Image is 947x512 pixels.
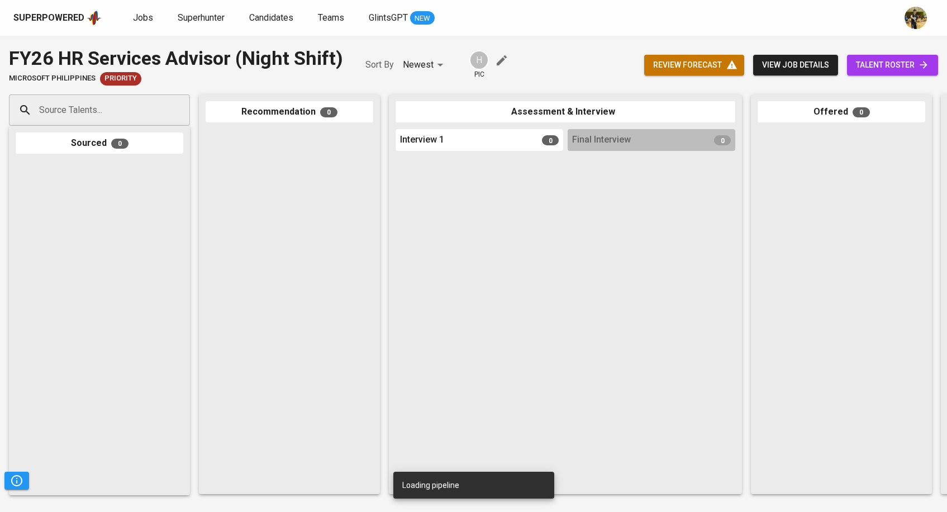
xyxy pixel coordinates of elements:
a: talent roster [847,55,938,75]
a: Superpoweredapp logo [13,10,102,26]
div: Offered [758,101,925,123]
span: 0 [542,135,559,145]
span: 0 [714,135,731,145]
span: talent roster [856,58,929,72]
button: view job details [753,55,838,75]
button: Pipeline Triggers [4,472,29,490]
a: GlintsGPT NEW [369,11,435,25]
div: New Job received from Demand Team [100,72,141,86]
span: Microsoft Philippines [9,73,96,84]
div: pic [469,50,489,79]
a: Superhunter [178,11,227,25]
a: Teams [318,11,346,25]
p: Newest [403,58,434,72]
img: app logo [87,10,102,26]
div: Recommendation [206,101,373,123]
p: Sort By [365,58,394,72]
div: Superpowered [13,12,84,25]
span: view job details [762,58,829,72]
div: Newest [403,55,447,75]
button: review forecast [644,55,744,75]
div: Loading pipeline [402,475,459,495]
span: Superhunter [178,12,225,23]
a: Candidates [249,11,296,25]
span: Priority [100,73,141,84]
span: Final Interview [572,134,631,146]
span: NEW [410,13,435,24]
a: Jobs [133,11,155,25]
div: Assessment & Interview [396,101,735,123]
span: 0 [853,107,870,117]
span: Teams [318,12,344,23]
img: yongcheng@glints.com [905,7,927,29]
span: review forecast [653,58,735,72]
span: GlintsGPT [369,12,408,23]
span: Candidates [249,12,293,23]
div: FY26 HR Services Advisor (Night Shift) [9,45,343,72]
span: 0 [320,107,337,117]
div: H [469,50,489,70]
span: 0 [111,139,129,149]
span: Interview 1 [400,134,444,146]
button: Open [184,109,186,111]
span: Jobs [133,12,153,23]
div: Sourced [16,132,183,154]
